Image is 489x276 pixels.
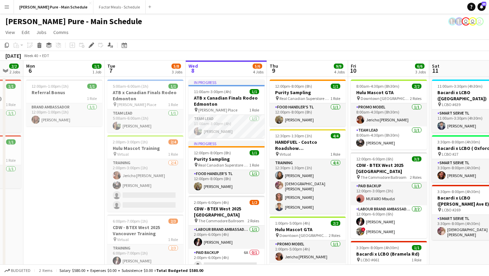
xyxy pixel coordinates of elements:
span: 12:00pm-8:00pm (8h) [194,150,231,155]
span: 1 Role [168,237,178,242]
span: 2/2 [331,221,340,226]
app-card-role: Team Lead1/18:00am-4:30pm (8h30m)[PERSON_NAME] [351,126,427,150]
app-card-role: Food Handler's TL1/112:00pm-8:00pm (8h)[PERSON_NAME] [188,170,265,193]
span: 1/1 [250,89,259,94]
div: 2:00pm-6:00pm (4h)1/2CDW - BTEX West 2025 [GEOGRAPHIC_DATA] The Commodore Ballroom2 RolesLabour B... [188,196,265,272]
h3: HANDFUEL - Costco Roadshow [GEOGRAPHIC_DATA] Training [270,139,346,151]
h3: CDW - BTEX West 2025 [GEOGRAPHIC_DATA] [351,162,427,174]
span: 1 Role [6,158,16,163]
app-card-role: Promo model1/18:00am-4:30pm (8h30m)Jericho [PERSON_NAME] [351,103,427,126]
span: 7 [106,67,115,74]
span: 2/4 [168,139,178,144]
span: 12:00pm-8:00pm (8h) [275,84,312,89]
div: EDT [42,53,49,58]
span: 5:00am-6:00am (1h) [113,84,148,89]
h3: Bacardi x LCBO (Bramela Rd) [351,251,427,257]
a: Comms [51,28,71,37]
div: 2 Jobs [10,69,20,74]
span: 1 Role [330,152,340,157]
span: 3:30pm-8:00pm (4h30m) [437,139,480,144]
span: 1 Role [249,162,259,168]
span: 2 items [37,268,54,273]
app-card-role: Team Lead1/111:00am-3:00pm (4h)[PERSON_NAME] [188,115,265,138]
span: Virtual [279,152,291,157]
span: 3/3 [412,156,421,161]
span: Thu [270,63,278,69]
span: 1 Role [330,96,340,101]
span: 1/1 [250,150,259,155]
span: LCBO #639 [442,102,460,107]
span: Wed [188,63,198,69]
span: 8:00am-4:30pm (8h30m) [356,84,399,89]
app-card-role: Labour Brand Ambassadors1/12:00pm-6:00pm (4h)[PERSON_NAME] [188,226,265,249]
span: Real Canadian Superstore 1520 [198,162,249,168]
span: 1 Role [168,102,178,107]
span: 2:00pm-6:00pm (4h) [194,200,229,205]
span: 1/1 [6,139,16,144]
span: Total Budgeted $580.00 [156,268,203,273]
span: 10 [350,67,356,74]
app-user-avatar: Leticia Fayzano [462,17,470,25]
span: 3:30pm-8:00pm (4h30m) [356,245,399,250]
span: Virtual [117,237,129,242]
h3: CDW - BTEX West 2025 [GEOGRAPHIC_DATA] [188,206,265,218]
app-user-avatar: Tifany Scifo [475,17,484,25]
span: LCBO #27 [442,152,458,157]
span: 1 Role [168,152,178,157]
span: 2 Roles [410,96,421,101]
div: In progress12:00pm-8:00pm (8h)1/1Purity Sampling Real Canadian Superstore 15201 RoleFood Handler'... [188,141,265,193]
span: Sat [432,63,439,69]
app-card-role: Food Handler's TL1/112:00pm-8:00pm (8h)[PERSON_NAME] [270,103,346,126]
span: 1/1 [168,84,178,89]
app-card-role: Promo model1/11:00pm-5:00pm (4h)Jericho [PERSON_NAME] [270,240,346,263]
span: 1/1 [87,84,97,89]
span: [PERSON_NAME] Place [198,107,237,113]
app-user-avatar: Ashleigh Rains [455,17,463,25]
span: 1/1 [92,64,102,69]
span: 11 [431,67,439,74]
span: 2 Roles [248,218,259,223]
h3: Hulu Mascot GTA [351,89,427,96]
app-job-card: 5:00am-6:00am (1h)1/1ATB x Canadian Finals Rodeo Edmonton [PERSON_NAME] Place1 RoleTeam Lead1/15:... [107,80,183,133]
app-job-card: 2:00pm-3:00pm (1h)2/4Hulu Mascot Training Virtual1 RoleTraining2/42:00pm-3:00pm (1h)Jericho [PERS... [107,135,183,212]
span: 1 Role [87,96,97,101]
span: 11:00am-3:00pm (4h) [194,89,231,94]
div: 3 Jobs [172,69,182,74]
div: 4 Jobs [334,69,345,74]
a: Jobs [34,28,49,37]
h3: Hulu Mascot Training [107,145,183,151]
span: Fri [351,63,356,69]
div: [DATE] [5,52,21,59]
a: 85 [477,3,486,11]
span: 6 [25,67,35,74]
h3: Referral Bonus [26,89,102,96]
h1: [PERSON_NAME] Pure - Main Schedule [5,16,142,27]
app-job-card: 8:00am-4:30pm (8h30m)2/2Hulu Mascot GTA Downtown [GEOGRAPHIC_DATA]2 RolesPromo model1/18:00am-4:3... [351,80,427,150]
span: 2 Roles [410,175,421,180]
app-card-role: Brand Ambassador1/112:00pm-1:00pm (1h)[PERSON_NAME] [26,103,102,126]
app-card-role: Training2/42:00pm-3:00pm (1h)Jericho [PERSON_NAME][PERSON_NAME] [107,159,183,212]
div: In progress [188,80,265,85]
app-card-role: Training4/412:30pm-1:30pm (1h)[PERSON_NAME][DEMOGRAPHIC_DATA][PERSON_NAME][PERSON_NAME][PERSON_NAME] [270,159,346,214]
div: 1 Job [92,69,101,74]
span: 1 Role [249,107,259,113]
div: In progress [188,141,265,146]
span: 5/6 [253,64,262,69]
app-job-card: 12:00pm-1:00pm (1h)1/1Referral Bonus1 RoleBrand Ambassador1/112:00pm-1:00pm (1h)[PERSON_NAME] [26,80,102,126]
span: 1/2 [250,200,259,205]
h3: Purity Sampling [188,156,265,162]
span: 2/3 [168,219,178,224]
app-job-card: 12:30pm-1:30pm (1h)4/4HANDFUEL - Costco Roadshow [GEOGRAPHIC_DATA] Training Virtual1 RoleTraining... [270,129,346,214]
span: 2:00pm-3:00pm (1h) [113,139,148,144]
span: Tue [107,63,115,69]
span: 11:00am-3:30pm (4h30m) [437,84,483,89]
button: Budgeted [3,267,32,274]
span: 12:00pm-6:00pm (6h) [356,156,393,161]
app-job-card: 12:00pm-6:00pm (6h)3/3CDW - BTEX West 2025 [GEOGRAPHIC_DATA] The Commodore Ballroom2 RolesPaid Ba... [351,152,427,238]
h3: Hulu Mascot GTA [270,226,346,232]
span: 8 [187,67,198,74]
